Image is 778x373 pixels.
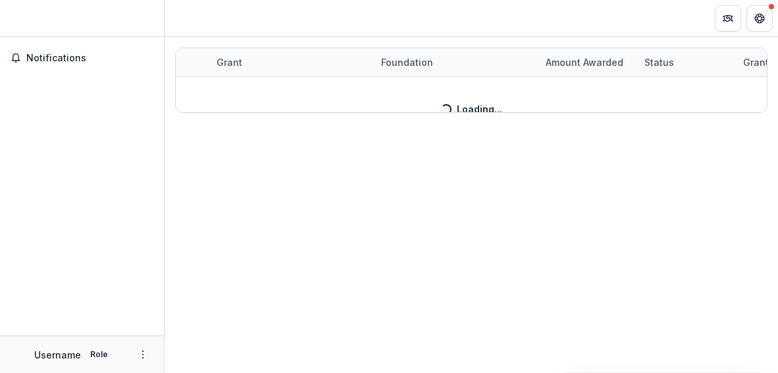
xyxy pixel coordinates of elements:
span: Notifications [26,53,153,64]
button: More [135,347,151,362]
p: Role [86,349,112,360]
button: Notifications [5,47,159,69]
button: Partners [715,5,741,32]
button: Get Help [746,5,773,32]
p: Username [34,348,81,362]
